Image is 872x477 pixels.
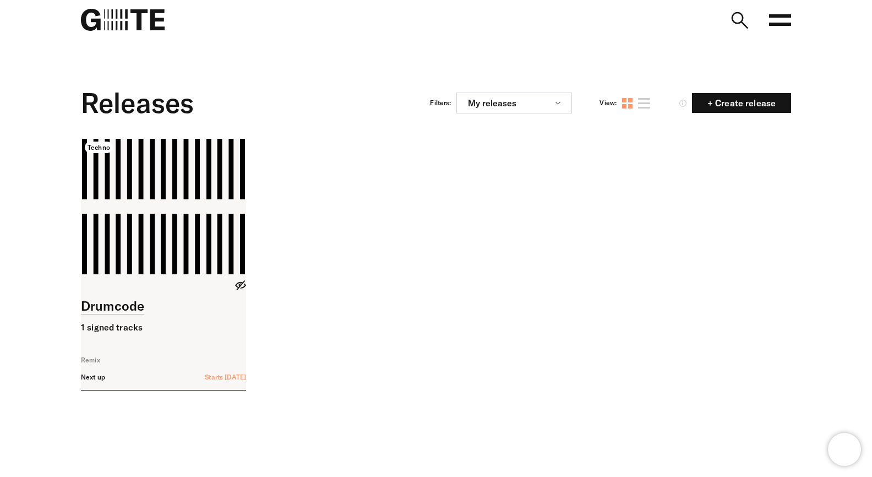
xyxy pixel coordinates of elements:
[430,99,451,107] div: Filters:
[81,9,165,31] img: G=TE
[81,297,144,315] a: Drumcode
[456,93,572,113] button: My releases
[699,99,784,107] span: + Create release
[828,433,861,466] iframe: Brevo live chat
[85,142,113,153] span: Techno
[81,84,194,122] div: Releases
[599,99,617,107] div: View:
[692,93,791,113] a: + Create release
